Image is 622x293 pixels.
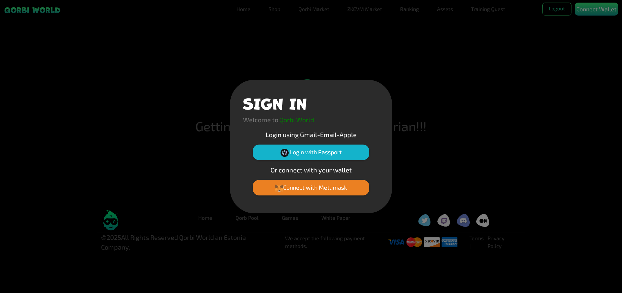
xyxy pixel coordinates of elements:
h1: SIGN IN [243,93,307,112]
p: Qorbi World [279,115,314,124]
button: Connect with Metamask [253,180,369,195]
p: Login using Gmail-Email-Apple [243,130,379,139]
p: Or connect with your wallet [243,165,379,175]
p: Welcome to [243,115,278,124]
img: Passport Logo [281,149,289,157]
button: Login with Passport [253,145,369,160]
